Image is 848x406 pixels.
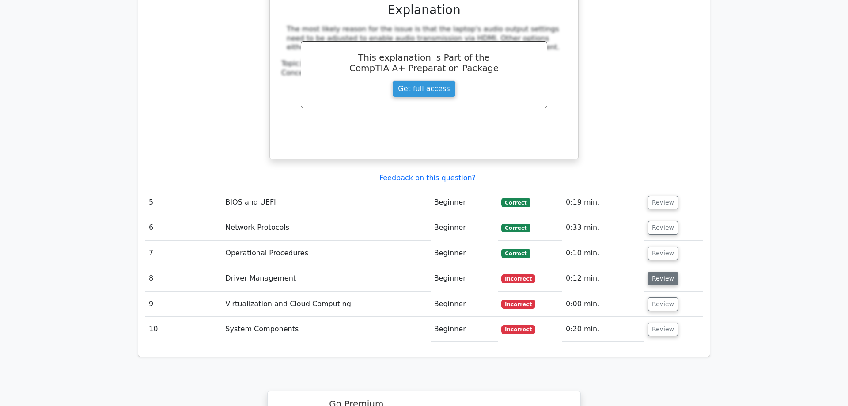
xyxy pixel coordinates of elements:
span: Incorrect [501,274,535,283]
button: Review [648,221,678,235]
td: 7 [145,241,222,266]
td: Beginner [431,215,498,240]
span: Correct [501,198,530,207]
div: The most likely reason for the issue is that the laptop's audio output settings need to be adjust... [287,25,561,52]
td: Beginner [431,241,498,266]
td: Virtualization and Cloud Computing [222,292,430,317]
td: 0:00 min. [562,292,644,317]
button: Review [648,323,678,336]
td: Network Protocols [222,215,430,240]
a: Feedback on this question? [379,174,476,182]
td: 0:19 min. [562,190,644,215]
td: BIOS and UEFI [222,190,430,215]
td: 0:10 min. [562,241,644,266]
td: 0:20 min. [562,317,644,342]
span: Incorrect [501,325,535,334]
td: Beginner [431,266,498,291]
td: 6 [145,215,222,240]
td: Beginner [431,317,498,342]
td: Beginner [431,190,498,215]
span: Correct [501,249,530,258]
span: Incorrect [501,300,535,308]
span: Correct [501,224,530,232]
td: System Components [222,317,430,342]
td: 0:12 min. [562,266,644,291]
a: Get full access [392,80,455,97]
button: Review [648,297,678,311]
button: Review [648,272,678,285]
div: Concept: [281,68,567,78]
td: 9 [145,292,222,317]
td: 0:33 min. [562,215,644,240]
div: Topic: [281,59,567,68]
button: Review [648,247,678,260]
td: 8 [145,266,222,291]
button: Review [648,196,678,209]
td: Beginner [431,292,498,317]
td: Operational Procedures [222,241,430,266]
td: 5 [145,190,222,215]
td: 10 [145,317,222,342]
td: Driver Management [222,266,430,291]
h3: Explanation [287,3,561,18]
